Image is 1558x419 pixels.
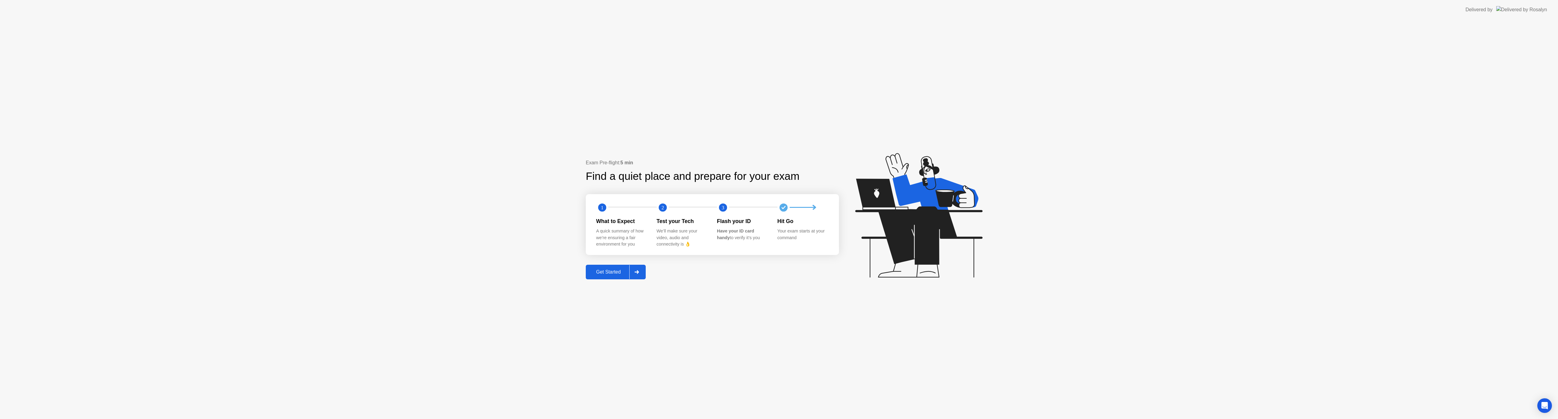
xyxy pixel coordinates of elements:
div: to verify it’s you [717,228,768,241]
div: Delivered by [1465,6,1493,13]
div: Get Started [588,269,629,275]
b: Have your ID card handy [717,229,754,240]
text: 3 [722,204,724,210]
div: What to Expect [596,217,647,225]
div: We’ll make sure your video, audio and connectivity is 👌 [657,228,707,248]
div: Exam Pre-flight: [586,159,839,166]
b: 5 min [620,160,633,165]
button: Get Started [586,265,646,279]
div: A quick summary of how we’re ensuring a fair environment for you [596,228,647,248]
div: Flash your ID [717,217,768,225]
div: Your exam starts at your command [777,228,828,241]
div: Open Intercom Messenger [1537,398,1552,413]
div: Test your Tech [657,217,707,225]
text: 2 [661,204,664,210]
div: Hit Go [777,217,828,225]
div: Find a quiet place and prepare for your exam [586,168,800,184]
img: Delivered by Rosalyn [1496,6,1547,13]
text: 1 [601,204,603,210]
